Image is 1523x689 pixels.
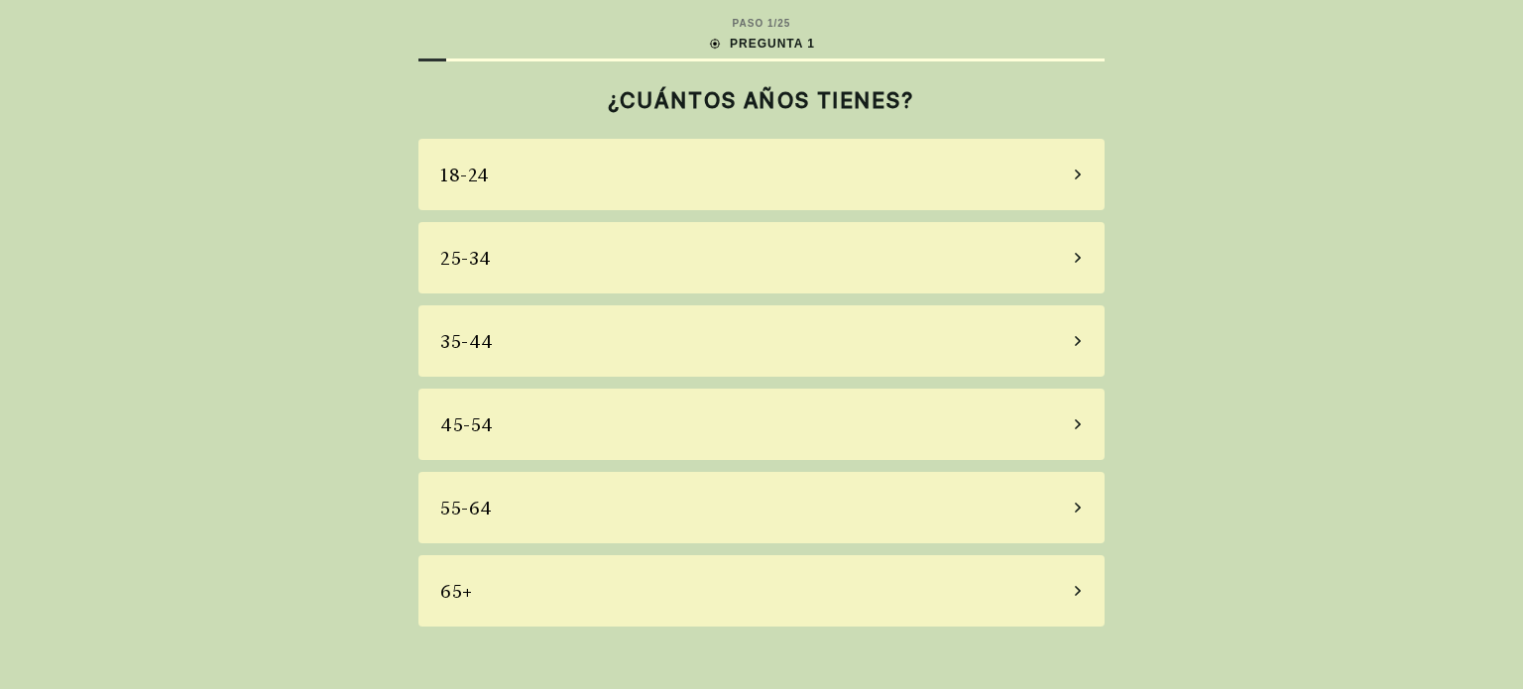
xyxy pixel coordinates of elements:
[440,328,494,355] div: 35-44
[440,162,490,188] div: 18-24
[440,578,473,605] div: 65+
[440,495,493,521] div: 55-64
[440,411,494,438] div: 45-54
[733,16,791,31] div: PASO 1 / 25
[440,245,492,272] div: 25-34
[418,87,1105,113] h2: ¿CUÁNTOS AÑOS TIENES?
[708,35,815,53] div: PREGUNTA 1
